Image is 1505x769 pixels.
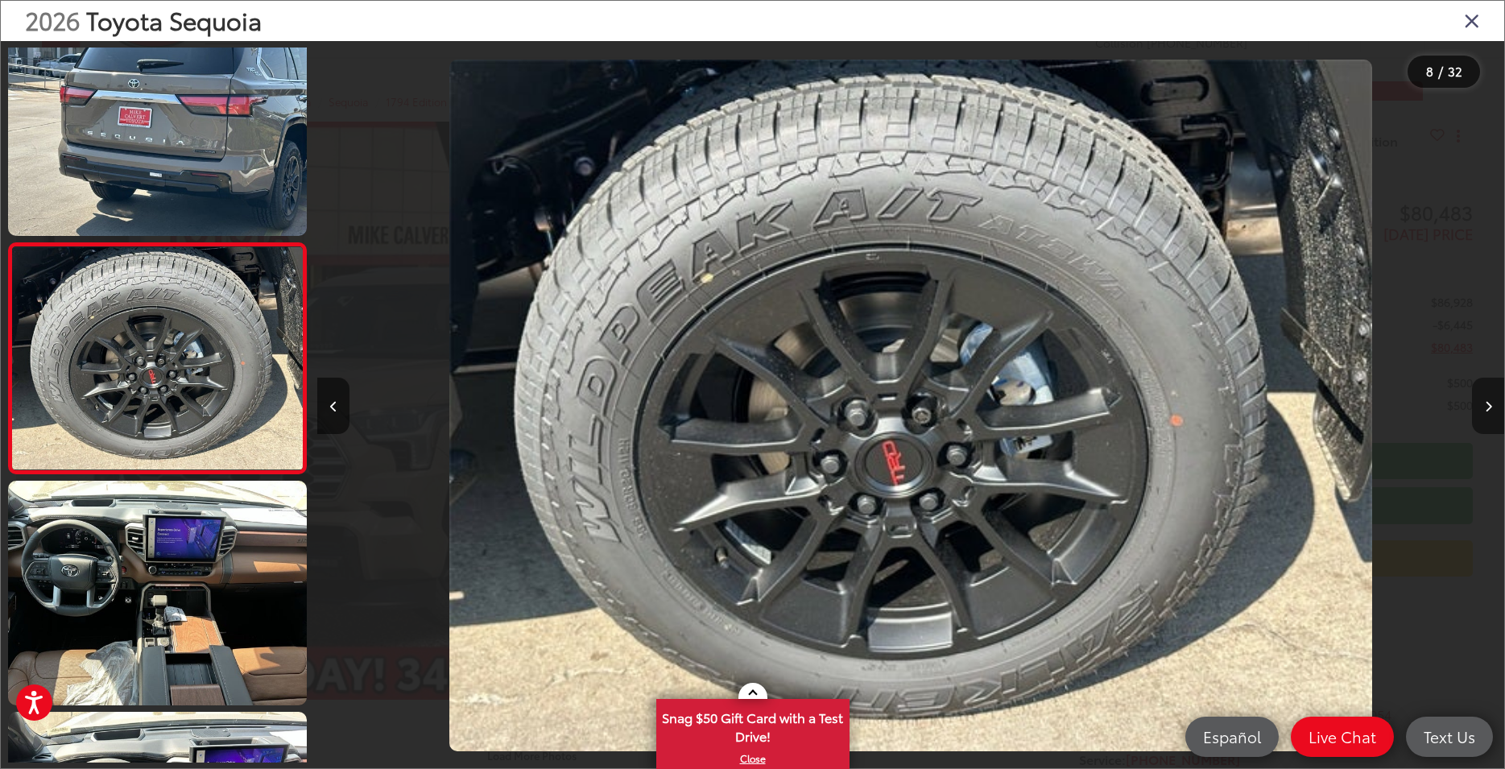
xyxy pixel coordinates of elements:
[1406,717,1493,757] a: Text Us
[1185,717,1279,757] a: Español
[5,10,310,238] img: 2026 Toyota Sequoia 1794 Edition
[1426,62,1433,80] span: 8
[1416,726,1483,746] span: Text Us
[1291,717,1394,757] a: Live Chat
[5,478,310,707] img: 2026 Toyota Sequoia 1794 Edition
[1300,726,1384,746] span: Live Chat
[1437,66,1445,77] span: /
[1195,726,1269,746] span: Español
[1448,62,1462,80] span: 32
[318,60,1505,752] div: 2026 Toyota Sequoia 1794 Edition 7
[25,2,80,37] span: 2026
[317,378,349,434] button: Previous image
[1472,378,1504,434] button: Next image
[86,2,262,37] span: Toyota Sequoia
[658,701,848,750] span: Snag $50 Gift Card with a Test Drive!
[9,247,306,469] img: 2026 Toyota Sequoia 1794 Edition
[1464,10,1480,31] i: Close gallery
[449,60,1372,752] img: 2026 Toyota Sequoia 1794 Edition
